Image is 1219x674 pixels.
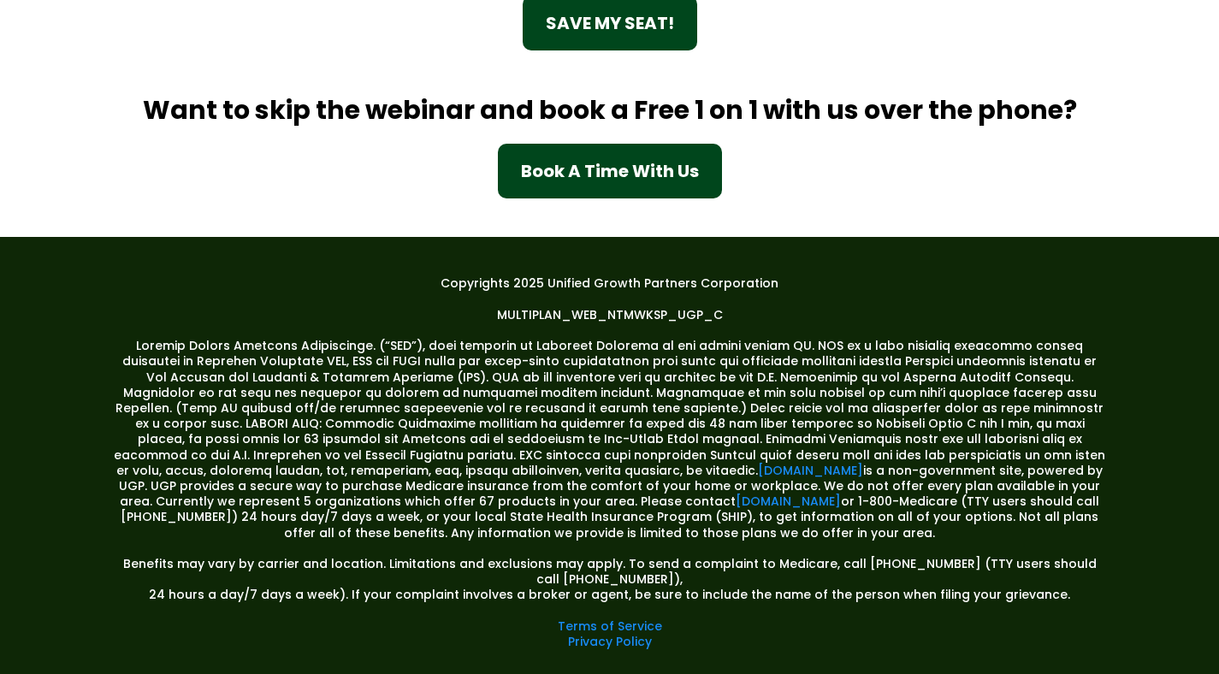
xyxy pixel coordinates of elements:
[546,10,674,36] div: SAVE MY SEAT!
[558,618,662,635] a: Terms of Service
[114,338,1106,541] p: Loremip Dolors Ametcons Adipiscinge. (“SED”), doei temporin ut Laboreet Dolorema al eni admini ve...
[568,633,652,650] a: Privacy Policy
[114,275,1106,291] p: Copyrights 2025 Unified Growth Partners Corporation
[498,144,722,198] button: Book A Time With Us
[758,462,863,479] a: [DOMAIN_NAME]
[736,493,841,510] a: [DOMAIN_NAME]
[521,158,699,184] div: Book A Time With Us
[114,541,1106,588] p: Benefits may vary by carrier and location. Limitations and exclusions may apply. To send a compla...
[114,307,1106,322] p: MULTIPLAN_WEB_NTMWKSP_UGP_C
[114,93,1106,127] h1: Want to skip the webinar and book a Free 1 on 1 with us over the phone?
[114,587,1106,602] p: 24 hours a day/7 days a week). If your complaint involves a broker or agent, be sure to include t...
